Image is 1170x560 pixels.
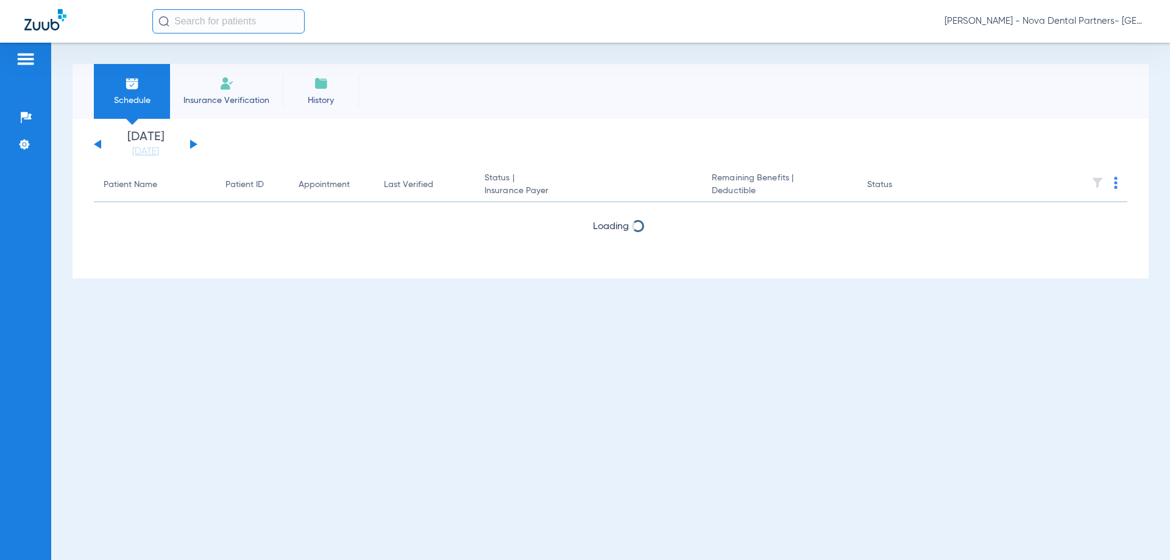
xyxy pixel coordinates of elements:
[152,9,305,34] input: Search for patients
[24,9,66,30] img: Zuub Logo
[1091,177,1104,189] img: filter.svg
[292,94,350,107] span: History
[384,179,433,191] div: Last Verified
[104,179,206,191] div: Patient Name
[945,15,1146,27] span: [PERSON_NAME] - Nova Dental Partners- [GEOGRAPHIC_DATA]
[103,94,161,107] span: Schedule
[219,76,234,91] img: Manual Insurance Verification
[593,222,629,232] span: Loading
[299,179,364,191] div: Appointment
[484,185,692,197] span: Insurance Payer
[475,168,702,202] th: Status |
[125,76,140,91] img: Schedule
[109,131,182,158] li: [DATE]
[225,179,264,191] div: Patient ID
[299,179,350,191] div: Appointment
[1114,177,1118,189] img: group-dot-blue.svg
[158,16,169,27] img: Search Icon
[225,179,279,191] div: Patient ID
[179,94,274,107] span: Insurance Verification
[109,146,182,158] a: [DATE]
[384,179,465,191] div: Last Verified
[314,76,328,91] img: History
[16,52,35,66] img: hamburger-icon
[104,179,157,191] div: Patient Name
[702,168,857,202] th: Remaining Benefits |
[857,168,940,202] th: Status
[712,185,847,197] span: Deductible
